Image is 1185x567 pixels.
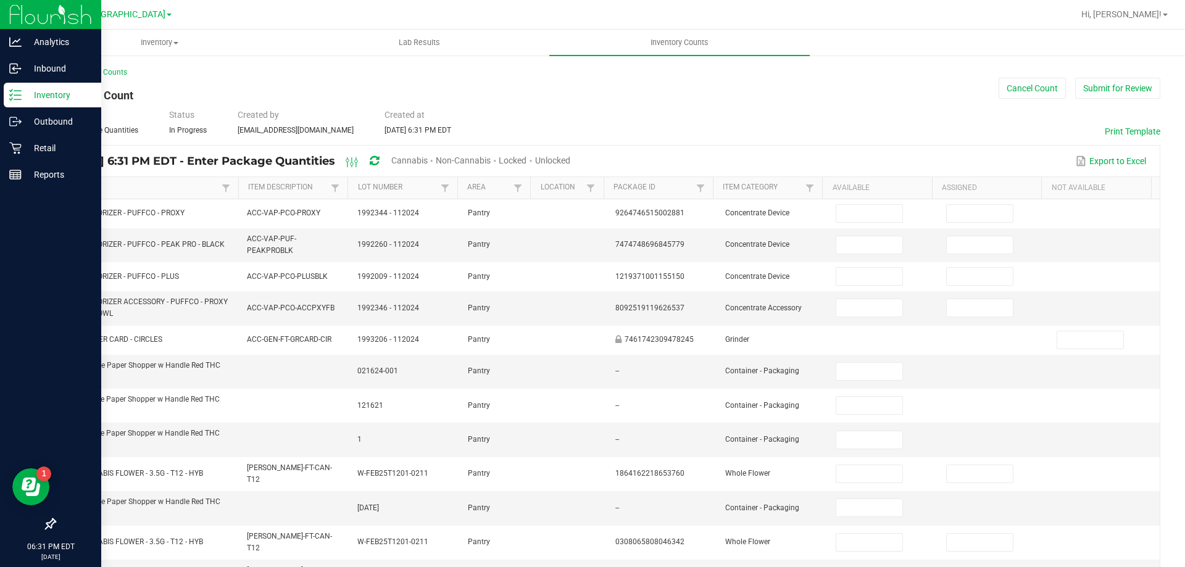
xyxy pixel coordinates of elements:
[634,37,725,48] span: Inventory Counts
[9,115,22,128] inline-svg: Outbound
[63,497,220,518] span: SBag - White Paper Shopper w Handle Red THC Symbol
[467,183,510,192] a: AreaSortable
[357,240,419,249] span: 1992260 - 112024
[468,469,490,478] span: Pantry
[615,304,684,312] span: 8092519119626537
[357,503,379,512] span: [DATE]
[63,395,220,415] span: LBag - White Paper Shopper w Handle Red THC Symbol
[247,463,332,484] span: [PERSON_NAME]-FT-CAN-T12
[693,180,708,196] a: Filter
[468,240,490,249] span: Pantry
[63,429,220,449] span: LBag - White Paper Shopper w Handle Red THC Symbol
[169,110,194,120] span: Status
[247,335,331,344] span: ACC-GEN-FT-GRCARD-CIR
[22,88,96,102] p: Inventory
[468,304,490,312] span: Pantry
[248,183,328,192] a: Item DescriptionSortable
[63,335,162,344] span: FT - GRINDER CARD - CIRCLES
[499,155,526,165] span: Locked
[63,469,203,478] span: FT - CANNABIS FLOWER - 3.5G - T12 - HYB
[36,466,51,481] iframe: Resource center unread badge
[541,183,584,192] a: LocationSortable
[382,37,457,48] span: Lab Results
[391,155,428,165] span: Cannabis
[22,114,96,129] p: Outbound
[63,209,185,217] span: PUF - VAPORIZER - PUFFCO - PROXY
[468,272,490,281] span: Pantry
[63,297,228,318] span: PUF - VAPORIZER ACCESSORY - PUFFCO - PROXY FLOWER BOWL
[385,126,451,135] span: [DATE] 6:31 PM EDT
[30,37,289,48] span: Inventory
[723,183,802,192] a: Item CategorySortable
[1105,125,1160,138] button: Print Template
[81,9,165,20] span: [GEOGRAPHIC_DATA]
[615,366,619,375] span: --
[725,272,789,281] span: Concentrate Device
[9,168,22,181] inline-svg: Reports
[357,469,428,478] span: W-FEB25T1201-0211
[1041,177,1151,199] th: Not Available
[247,234,296,255] span: ACC-VAP-PUF-PEAKPROBLK
[9,62,22,75] inline-svg: Inbound
[357,209,419,217] span: 1992344 - 112024
[247,532,332,552] span: [PERSON_NAME]-FT-CAN-T12
[9,89,22,101] inline-svg: Inventory
[822,177,931,199] th: Available
[169,126,207,135] span: In Progress
[615,435,619,444] span: --
[725,537,770,546] span: Whole Flower
[615,240,684,249] span: 7474748696845779
[615,209,684,217] span: 9264746515002881
[1073,151,1149,172] button: Export to Excel
[725,469,770,478] span: Whole Flower
[549,30,809,56] a: Inventory Counts
[468,435,490,444] span: Pantry
[725,304,802,312] span: Concentrate Accessory
[1081,9,1162,19] span: Hi, [PERSON_NAME]!
[999,78,1066,99] button: Cancel Count
[932,177,1041,199] th: Assigned
[357,335,419,344] span: 1993206 - 112024
[64,150,580,173] div: [DATE] 6:31 PM EDT - Enter Package Quantities
[357,401,383,410] span: 121621
[535,155,570,165] span: Unlocked
[510,180,525,196] a: Filter
[725,240,789,249] span: Concentrate Device
[247,209,320,217] span: ACC-VAP-PCO-PROXY
[725,435,799,444] span: Container - Packaging
[613,183,693,192] a: Package IdSortable
[238,126,354,135] span: [EMAIL_ADDRESS][DOMAIN_NAME]
[238,110,279,120] span: Created by
[1075,78,1160,99] button: Submit for Review
[438,180,452,196] a: Filter
[802,180,817,196] a: Filter
[615,469,684,478] span: 1864162218653760
[6,541,96,552] p: 06:31 PM EDT
[357,537,428,546] span: W-FEB25T1201-0211
[328,180,343,196] a: Filter
[9,36,22,48] inline-svg: Analytics
[468,209,490,217] span: Pantry
[357,272,419,281] span: 1992009 - 112024
[22,35,96,49] p: Analytics
[63,272,179,281] span: PUF - VAPORIZER - PUFFCO - PLUS
[63,361,220,381] span: SBag - White Paper Shopper w Handle Red THC Symbol
[247,272,328,281] span: ACC-VAP-PCO-PLUSBLK
[436,155,491,165] span: Non-Cannabis
[468,335,490,344] span: Pantry
[63,240,225,249] span: PUF - VAPORIZER - PUFFCO - PEAK PRO - BLACK
[289,30,549,56] a: Lab Results
[583,180,598,196] a: Filter
[6,552,96,561] p: [DATE]
[725,335,749,344] span: Grinder
[615,537,684,546] span: 0308065808046342
[63,537,203,546] span: FT - CANNABIS FLOWER - 3.5G - T12 - HYB
[66,183,218,192] a: ItemSortable
[468,537,490,546] span: Pantry
[725,503,799,512] span: Container - Packaging
[385,110,425,120] span: Created at
[357,366,398,375] span: 021624-001
[9,142,22,154] inline-svg: Retail
[725,209,789,217] span: Concentrate Device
